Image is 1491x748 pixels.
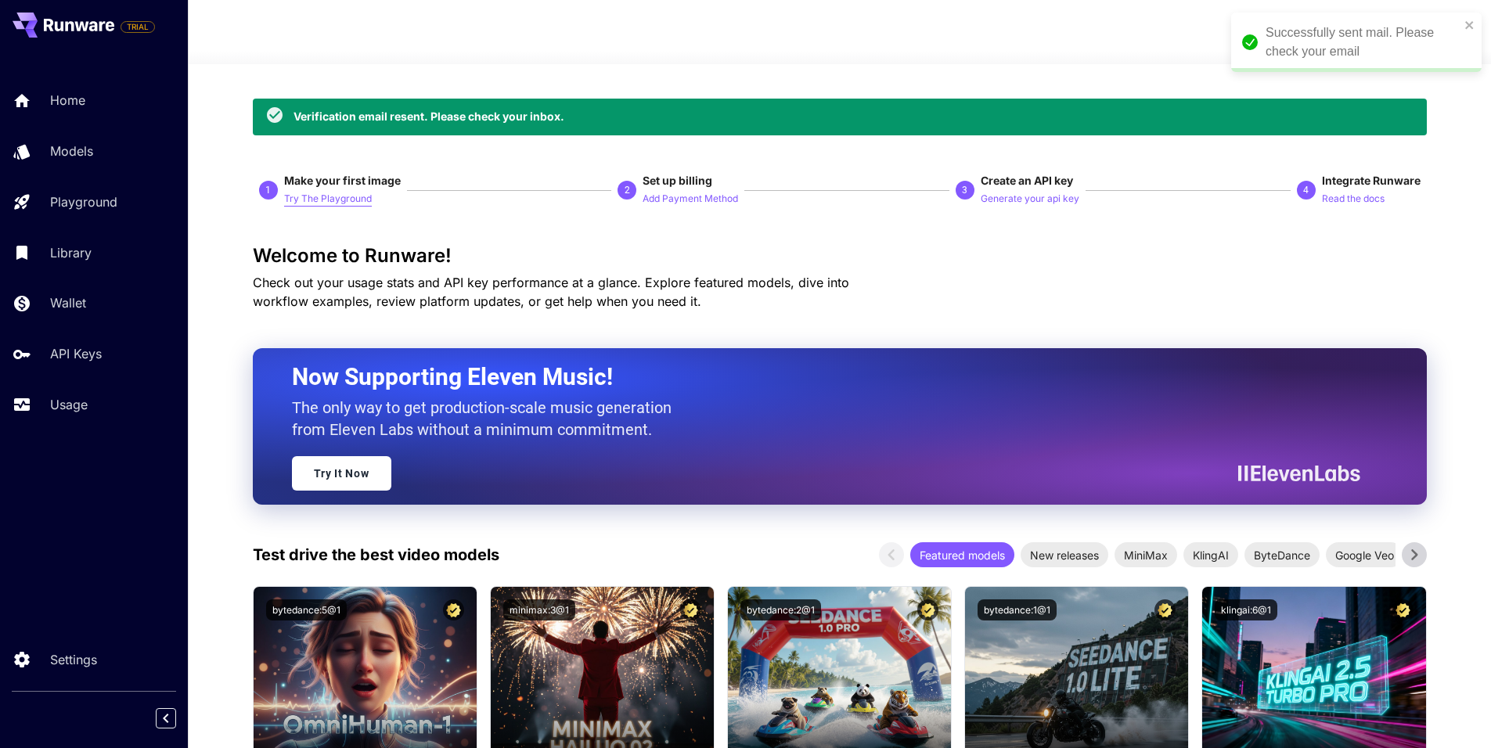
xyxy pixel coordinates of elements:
[294,108,564,124] div: Verification email resent. Please check your inbox.
[1215,599,1277,620] button: klingai:6@1
[1115,547,1177,563] span: MiniMax
[1464,19,1475,31] button: close
[643,192,738,207] p: Add Payment Method
[981,174,1073,187] span: Create an API key
[50,650,97,669] p: Settings
[50,192,117,211] p: Playground
[284,192,372,207] p: Try The Playground
[50,293,86,312] p: Wallet
[266,599,347,620] button: bytedance:5@1
[50,344,102,363] p: API Keys
[253,543,499,566] p: Test drive the best video models
[253,275,849,309] span: Check out your usage stats and API key performance at a glance. Explore featured models, dive int...
[1244,547,1320,563] span: ByteDance
[910,547,1014,563] span: Featured models
[1392,599,1414,620] button: Certified Model – Vetted for best performance and includes a commercial license.
[680,599,701,620] button: Certified Model – Vetted for best performance and includes a commercial license.
[50,243,92,262] p: Library
[1326,547,1403,563] span: Google Veo
[1183,547,1238,563] span: KlingAI
[1322,174,1421,187] span: Integrate Runware
[1266,23,1460,61] div: Successfully sent mail. Please check your email
[253,245,1427,267] h3: Welcome to Runware!
[292,397,683,441] p: The only way to get production-scale music generation from Eleven Labs without a minimum commitment.
[910,542,1014,567] div: Featured models
[443,599,464,620] button: Certified Model – Vetted for best performance and includes a commercial license.
[740,599,821,620] button: bytedance:2@1
[1326,542,1403,567] div: Google Veo
[1154,599,1176,620] button: Certified Model – Vetted for best performance and includes a commercial license.
[156,708,176,728] button: Collapse sidebar
[981,192,1079,207] p: Generate your api key
[50,91,85,110] p: Home
[121,21,154,33] span: TRIAL
[978,599,1057,620] button: bytedance:1@1
[1322,189,1385,207] button: Read the docs
[292,456,391,491] a: Try It Now
[1244,542,1320,567] div: ByteDance
[1183,542,1238,567] div: KlingAI
[284,189,372,207] button: Try The Playground
[503,599,575,620] button: minimax:3@1
[1115,542,1177,567] div: MiniMax
[265,183,271,197] p: 1
[121,17,155,36] span: Add your payment card to enable full platform functionality.
[50,395,88,414] p: Usage
[643,189,738,207] button: Add Payment Method
[1021,542,1108,567] div: New releases
[981,189,1079,207] button: Generate your api key
[1303,183,1309,197] p: 4
[625,183,630,197] p: 2
[1021,547,1108,563] span: New releases
[284,174,401,187] span: Make your first image
[292,362,1349,392] h2: Now Supporting Eleven Music!
[167,704,188,732] div: Collapse sidebar
[50,142,93,160] p: Models
[917,599,938,620] button: Certified Model – Vetted for best performance and includes a commercial license.
[643,174,712,187] span: Set up billing
[1322,192,1385,207] p: Read the docs
[962,183,967,197] p: 3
